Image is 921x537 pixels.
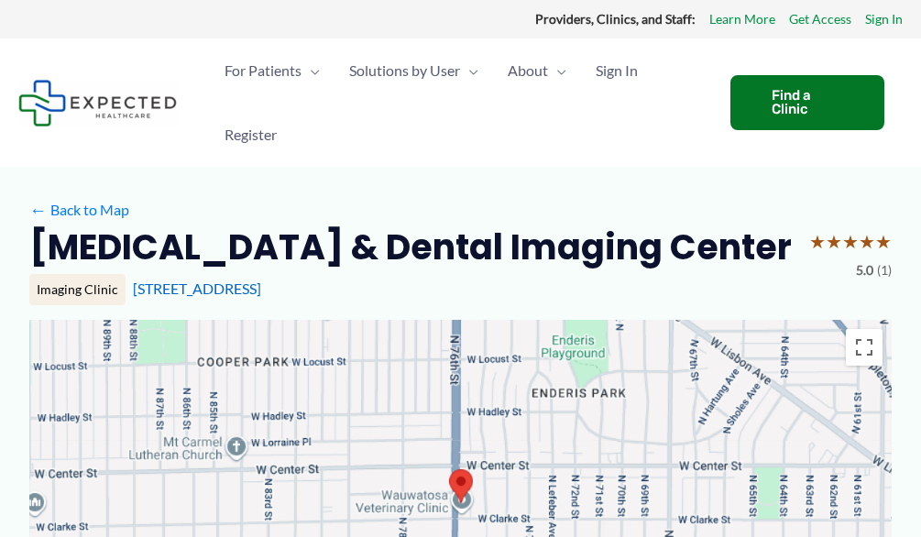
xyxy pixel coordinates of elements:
[856,258,873,282] span: 5.0
[29,274,126,305] div: Imaging Clinic
[302,38,320,103] span: Menu Toggle
[842,225,859,258] span: ★
[493,38,581,103] a: AboutMenu Toggle
[210,38,334,103] a: For PatientsMenu Toggle
[789,7,851,31] a: Get Access
[334,38,493,103] a: Solutions by UserMenu Toggle
[865,7,903,31] a: Sign In
[349,38,460,103] span: Solutions by User
[581,38,652,103] a: Sign In
[133,279,261,297] a: [STREET_ADDRESS]
[460,38,478,103] span: Menu Toggle
[846,329,883,366] button: Toggle fullscreen view
[730,75,884,130] a: Find a Clinic
[826,225,842,258] span: ★
[210,38,712,167] nav: Primary Site Navigation
[210,103,291,167] a: Register
[29,196,129,224] a: ←Back to Map
[859,225,875,258] span: ★
[875,225,892,258] span: ★
[29,225,792,269] h2: [MEDICAL_DATA] & Dental Imaging Center
[225,38,302,103] span: For Patients
[809,225,826,258] span: ★
[225,103,277,167] span: Register
[18,80,177,126] img: Expected Healthcare Logo - side, dark font, small
[508,38,548,103] span: About
[709,7,775,31] a: Learn More
[535,11,696,27] strong: Providers, Clinics, and Staff:
[877,258,892,282] span: (1)
[548,38,566,103] span: Menu Toggle
[29,201,47,218] span: ←
[596,38,638,103] span: Sign In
